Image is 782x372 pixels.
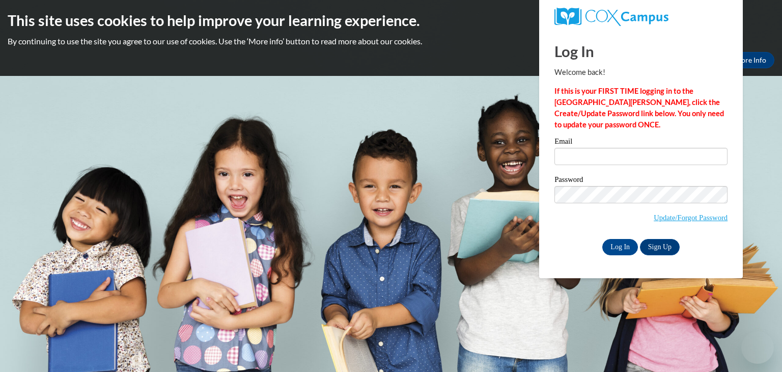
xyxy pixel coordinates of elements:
a: COX Campus [554,8,728,26]
img: COX Campus [554,8,668,26]
h2: This site uses cookies to help improve your learning experience. [8,10,774,31]
a: Update/Forgot Password [654,214,728,222]
p: By continuing to use the site you agree to our use of cookies. Use the ‘More info’ button to read... [8,36,774,47]
iframe: Button to launch messaging window [741,331,774,364]
strong: If this is your FIRST TIME logging in to the [GEOGRAPHIC_DATA][PERSON_NAME], click the Create/Upd... [554,87,724,129]
a: More Info [727,52,774,68]
input: Log In [602,239,638,255]
p: Welcome back! [554,67,728,78]
a: Sign Up [640,239,680,255]
h1: Log In [554,41,728,62]
label: Password [554,176,728,186]
label: Email [554,138,728,148]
